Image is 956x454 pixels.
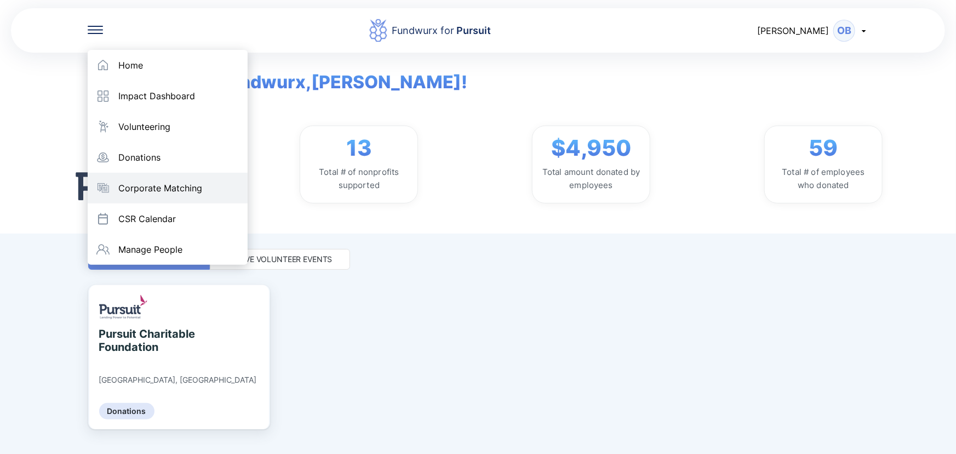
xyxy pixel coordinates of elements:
[118,121,170,132] div: Volunteering
[809,135,838,161] span: 59
[118,152,161,163] div: Donations
[96,53,468,95] span: Welcome to Fundwurx, [PERSON_NAME] !
[774,166,873,192] div: Total # of employees who donated
[118,90,195,101] div: Impact Dashboard
[76,146,213,200] img: logo.jpg
[118,183,202,194] div: Corporate Matching
[99,403,154,419] div: Donations
[346,135,372,161] span: 13
[833,20,855,42] div: OB
[118,244,182,255] div: Manage People
[309,166,409,192] div: Total # of nonprofits supported
[541,166,641,192] div: Total amount donated by employees
[99,327,199,354] div: Pursuit Charitable Foundation
[392,23,491,38] div: Fundwurx for
[118,213,176,224] div: CSR Calendar
[228,254,333,265] div: Active Volunteer Events
[757,25,829,36] span: [PERSON_NAME]
[551,135,631,161] span: $4,950
[118,60,143,71] div: Home
[99,375,257,385] div: [GEOGRAPHIC_DATA], [GEOGRAPHIC_DATA]
[454,25,491,36] span: Pursuit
